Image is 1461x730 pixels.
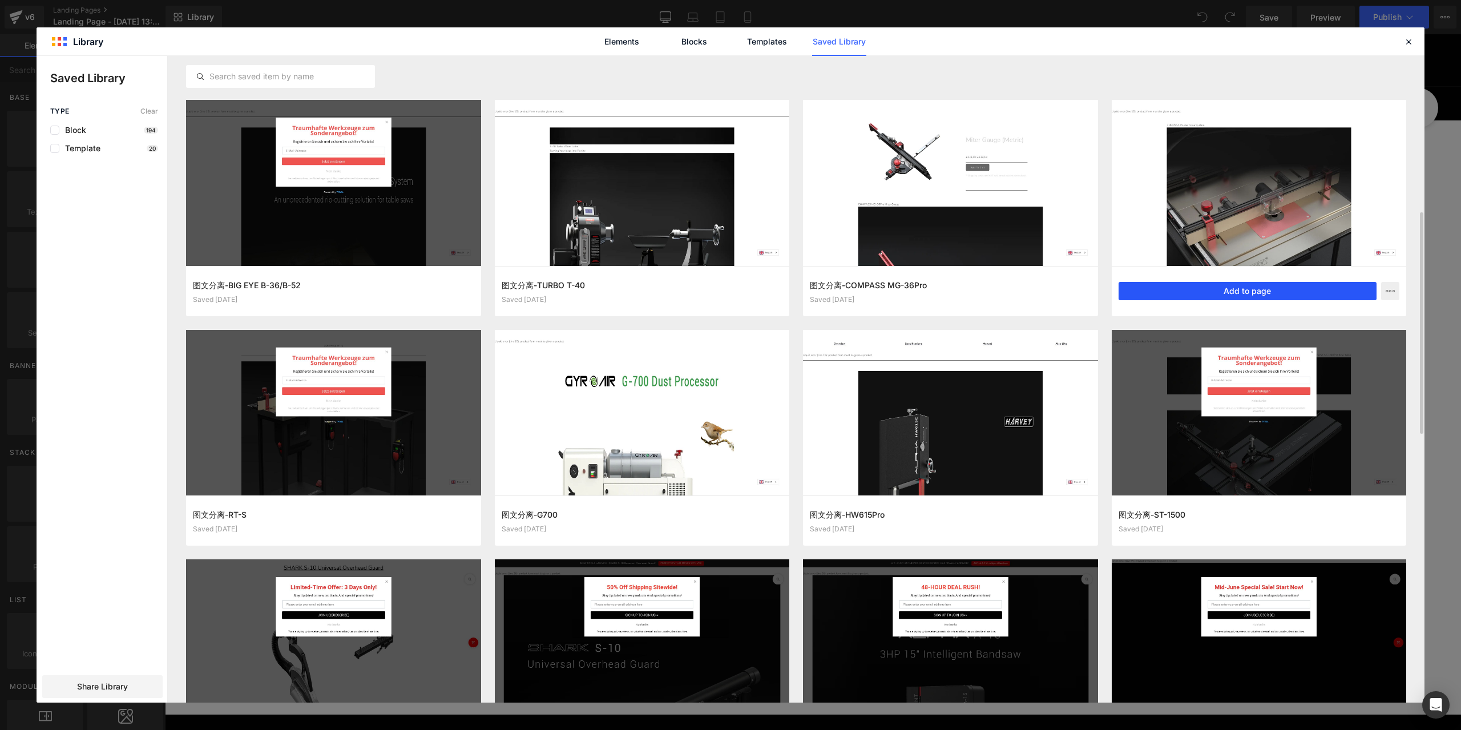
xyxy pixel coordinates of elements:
[1119,525,1400,533] div: Saved [DATE]
[597,343,700,366] a: Explore Template
[469,53,563,86] a: ACCESSORIES
[193,296,474,304] div: Saved [DATE]
[812,27,866,56] a: Saved Library
[810,525,1091,533] div: Saved [DATE]
[740,27,794,56] a: Templates
[77,681,128,692] span: Share Library
[144,127,158,134] p: 194
[481,64,541,75] span: ACCESSORIES
[187,70,374,83] input: Search saved item by name
[403,53,469,86] a: SERIES
[678,64,718,75] span: REVIEWS
[595,27,649,56] a: Elements
[502,525,783,533] div: Saved [DATE]
[1119,509,1400,521] h3: 图文分离-ST-1500
[193,525,474,533] div: Saved [DATE]
[652,53,729,86] a: REVIEWS
[939,53,979,86] a: Account
[50,107,70,115] span: Type
[323,53,403,86] a: PRODUCTS
[564,53,652,86] a: WORK STATION
[323,11,471,41] img: Harvey Woodworking (CA)
[193,279,474,291] h3: 图文分离-BIG EYE B-36/B-52
[1422,691,1450,719] div: Open Intercom Messenger
[324,204,972,217] p: Start building your page
[502,279,783,291] h3: 图文分离-TURBO T-40
[810,509,1091,521] h3: 图文分离-HW615Pro
[140,107,158,115] span: Clear
[502,296,783,304] div: Saved [DATE]
[59,126,86,135] span: Block
[730,53,808,86] a: ABOUT US
[502,509,783,521] h3: 图文分离-G700
[324,375,972,383] p: or Drag & Drop elements from left sidebar
[50,70,167,87] p: Saved Library
[667,27,721,56] a: Blocks
[193,509,474,521] h3: 图文分离-RT-S
[334,64,381,75] span: PRODUCTS
[415,64,446,75] span: SERIES
[147,145,158,152] p: 20
[1119,282,1377,300] button: Add to page
[741,64,785,75] span: ABOUT US
[575,64,640,75] span: WORK STATION
[59,144,100,153] span: Template
[810,279,1091,291] h3: 图文分离-COMPASS MG-36Pro
[810,296,1091,304] div: Saved [DATE]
